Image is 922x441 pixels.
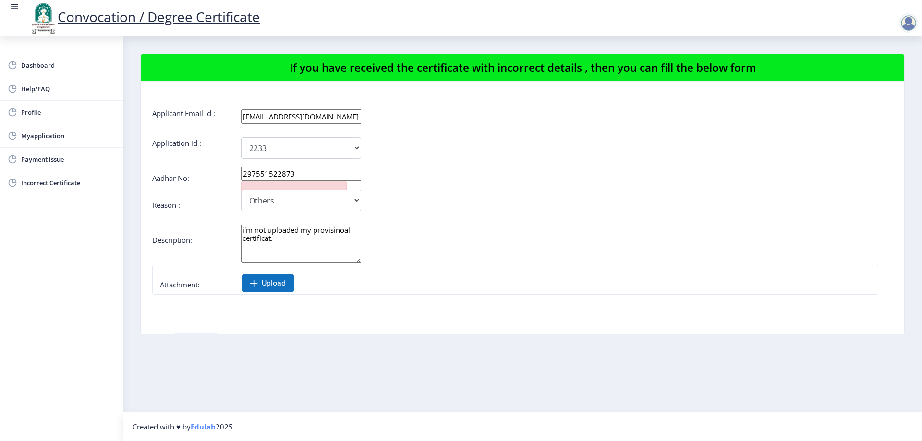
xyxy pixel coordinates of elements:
[152,108,215,118] label: Applicant Email Id :
[21,130,115,142] span: Myapplication
[152,173,189,183] label: Aadhar No:
[152,235,192,245] label: Description:
[21,60,115,71] span: Dashboard
[29,2,58,35] img: logo
[29,8,260,26] a: Convocation / Degree Certificate
[160,280,200,289] label: Attachment:
[191,422,216,431] a: Edulab
[262,278,286,288] span: Upload
[141,54,904,82] nb-card-header: If you have received the certificate with incorrect details , then you can fill the below form
[21,154,115,165] span: Payment issue
[133,422,233,431] span: Created with ♥ by 2025
[21,107,115,118] span: Profile
[21,83,115,95] span: Help/FAQ
[21,177,115,189] span: Incorrect Certificate
[174,333,218,352] button: submit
